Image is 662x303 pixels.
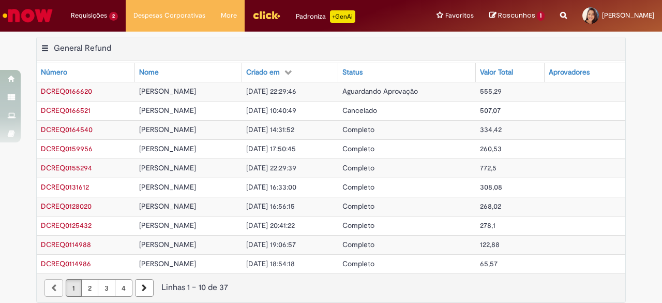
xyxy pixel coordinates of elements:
[81,279,98,297] a: Página 2
[41,67,67,78] div: Número
[246,86,296,96] span: [DATE] 22:29:46
[342,259,374,268] span: Completo
[41,86,92,96] span: DCREQ0166620
[480,86,502,96] span: 555,29
[246,259,295,268] span: [DATE] 18:54:18
[342,125,374,134] span: Completo
[41,125,93,134] a: Abrir Registro: DCREQ0164540
[296,10,355,23] div: Padroniza
[66,279,82,297] a: Página 1
[41,240,91,249] span: DCREQ0114988
[480,240,500,249] span: 122,88
[139,144,196,153] span: [PERSON_NAME]
[44,282,618,294] div: Linhas 1 − 10 de 37
[246,144,296,153] span: [DATE] 17:50:45
[41,43,49,56] button: General Refund Menu de contexto
[342,86,418,96] span: Aguardando Aprovação
[139,240,196,249] span: [PERSON_NAME]
[139,163,196,172] span: [PERSON_NAME]
[41,259,91,268] span: DCREQ0114986
[139,106,196,115] span: [PERSON_NAME]
[246,163,296,172] span: [DATE] 22:29:39
[480,106,501,115] span: 507,07
[480,259,498,268] span: 65,57
[139,67,159,78] div: Nome
[342,144,374,153] span: Completo
[480,182,502,192] span: 308,08
[41,240,91,249] a: Abrir Registro: DCREQ0114988
[480,125,502,134] span: 334,42
[41,86,92,96] a: Abrir Registro: DCREQ0166620
[342,163,374,172] span: Completo
[498,10,535,20] span: Rascunhos
[139,182,196,192] span: [PERSON_NAME]
[246,106,296,115] span: [DATE] 10:40:49
[41,201,92,211] a: Abrir Registro: DCREQ0128020
[139,125,196,134] span: [PERSON_NAME]
[480,163,496,172] span: 772,5
[1,5,54,26] img: ServiceNow
[41,106,91,115] span: DCREQ0166521
[41,221,92,230] span: DCREQ0125432
[139,221,196,230] span: [PERSON_NAME]
[246,240,296,249] span: [DATE] 19:06:57
[98,279,115,297] a: Página 3
[342,240,374,249] span: Completo
[246,182,296,192] span: [DATE] 16:33:00
[139,259,196,268] span: [PERSON_NAME]
[115,279,132,297] a: Página 4
[445,10,474,21] span: Favoritos
[480,67,513,78] div: Valor Total
[221,10,237,21] span: More
[54,43,111,53] h2: General Refund
[480,144,502,153] span: 260,53
[342,221,374,230] span: Completo
[41,182,89,192] a: Abrir Registro: DCREQ0131612
[41,221,92,230] a: Abrir Registro: DCREQ0125432
[342,182,374,192] span: Completo
[37,273,625,302] nav: paginação
[246,221,295,230] span: [DATE] 20:41:22
[246,67,280,78] div: Criado em
[342,106,377,115] span: Cancelado
[41,259,91,268] a: Abrir Registro: DCREQ0114986
[330,10,355,23] p: +GenAi
[135,279,154,297] a: Próxima página
[252,7,280,23] img: click_logo_yellow_360x200.png
[342,201,374,211] span: Completo
[139,86,196,96] span: [PERSON_NAME]
[41,201,92,211] span: DCREQ0128020
[549,67,590,78] div: Aprovadores
[41,106,91,115] a: Abrir Registro: DCREQ0166521
[537,11,545,21] span: 1
[489,11,545,21] a: Rascunhos
[71,10,107,21] span: Requisições
[41,144,93,153] a: Abrir Registro: DCREQ0159956
[480,221,495,230] span: 278,1
[41,163,92,172] span: DCREQ0155294
[246,201,295,211] span: [DATE] 16:56:15
[41,144,93,153] span: DCREQ0159956
[246,125,294,134] span: [DATE] 14:31:52
[480,201,501,211] span: 268,02
[602,11,654,20] span: [PERSON_NAME]
[139,201,196,211] span: [PERSON_NAME]
[41,163,92,172] a: Abrir Registro: DCREQ0155294
[41,182,89,192] span: DCREQ0131612
[109,12,118,21] span: 2
[41,125,93,134] span: DCREQ0164540
[342,67,363,78] div: Status
[133,10,205,21] span: Despesas Corporativas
